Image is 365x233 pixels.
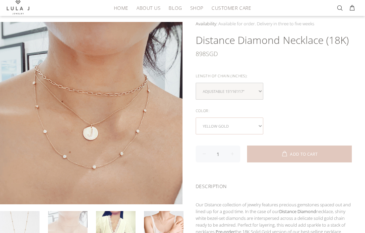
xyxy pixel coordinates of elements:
span: CUSTOMER CARE [212,5,251,10]
a: ABOUT US [132,3,165,13]
span: SHOP [190,5,203,10]
span: BLOG [169,5,182,10]
a: HOME [110,3,132,13]
span: Available for order. Delivery in three to five weeks [218,21,314,27]
div: DESCRIPTION [196,175,352,196]
div: Length of Chain (inches): [196,72,352,81]
span: Availability: [196,21,217,27]
a: BLOG [165,3,186,13]
button: ADD TO CART [247,146,352,163]
span: ABOUT US [137,5,161,10]
div: SGD [196,47,352,61]
a: SHOP [186,3,208,13]
strong: Distance Diamond [279,209,316,215]
h1: Distance Diamond necklace (18K) [196,34,352,47]
span: 898 [196,47,206,61]
span: HOME [114,5,128,10]
a: CUSTOMER CARE [208,3,251,13]
div: Color: [196,107,352,115]
span: ADD TO CART [290,153,318,157]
